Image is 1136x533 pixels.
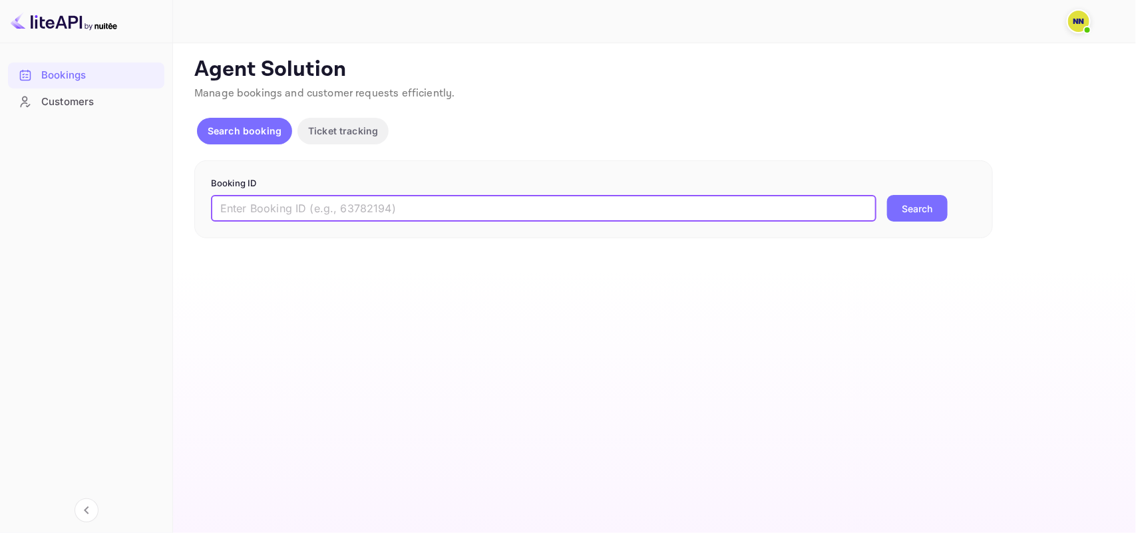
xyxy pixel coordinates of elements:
[41,68,158,83] div: Bookings
[8,63,164,87] a: Bookings
[1068,11,1089,32] img: N/A N/A
[8,63,164,89] div: Bookings
[8,89,164,114] a: Customers
[208,124,282,138] p: Search booking
[211,177,976,190] p: Booking ID
[41,94,158,110] div: Customers
[75,498,98,522] button: Collapse navigation
[194,87,455,100] span: Manage bookings and customer requests efficiently.
[194,57,1112,83] p: Agent Solution
[887,195,948,222] button: Search
[11,11,117,32] img: LiteAPI logo
[211,195,876,222] input: Enter Booking ID (e.g., 63782194)
[308,124,378,138] p: Ticket tracking
[8,89,164,115] div: Customers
